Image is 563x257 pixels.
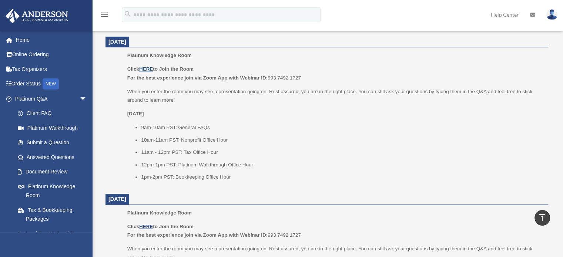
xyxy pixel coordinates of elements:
span: Platinum Knowledge Room [127,210,192,216]
a: Answered Questions [10,150,98,165]
a: Order StatusNEW [5,77,98,92]
a: Platinum Knowledge Room [10,179,94,203]
a: Home [5,33,98,47]
a: vertical_align_top [534,210,550,226]
a: Submit a Question [10,135,98,150]
span: arrow_drop_down [80,91,94,106]
a: Platinum Q&Aarrow_drop_down [5,91,98,106]
a: menu [100,13,109,19]
a: Client FAQ [10,106,98,121]
li: 10am-11am PST: Nonprofit Office Hour [141,136,543,145]
i: menu [100,10,109,19]
li: 9am-10am PST: General FAQs [141,123,543,132]
i: search [124,10,132,18]
span: Platinum Knowledge Room [127,53,192,58]
li: 12pm-1pm PST: Platinum Walkthrough Office Hour [141,160,543,169]
a: HERE [139,224,153,229]
b: For the best experience join via Zoom App with Webinar ID: [127,75,268,81]
b: Click to Join the Room [127,66,194,72]
a: Online Ordering [5,47,98,62]
li: 1pm-2pm PST: Bookkeeping Office Hour [141,173,543,182]
span: [DATE] [108,196,126,202]
img: Anderson Advisors Platinum Portal [3,9,70,23]
a: Tax Organizers [5,62,98,77]
a: Document Review [10,165,98,179]
a: Platinum Walkthrough [10,121,98,135]
u: [DATE] [127,111,144,116]
div: NEW [43,78,59,89]
p: 993 7492 1727 [127,222,543,240]
a: Tax & Bookkeeping Packages [10,203,98,226]
li: 11am - 12pm PST: Tax Office Hour [141,148,543,157]
span: [DATE] [108,39,126,45]
img: User Pic [546,9,557,20]
a: Land Trust & Deed Forum [10,226,98,241]
i: vertical_align_top [538,213,547,222]
b: Click to Join the Room [127,224,194,229]
p: 993 7492 1727 [127,65,543,82]
a: HERE [139,66,153,72]
b: For the best experience join via Zoom App with Webinar ID: [127,232,268,238]
p: When you enter the room you may see a presentation going on. Rest assured, you are in the right p... [127,87,543,105]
